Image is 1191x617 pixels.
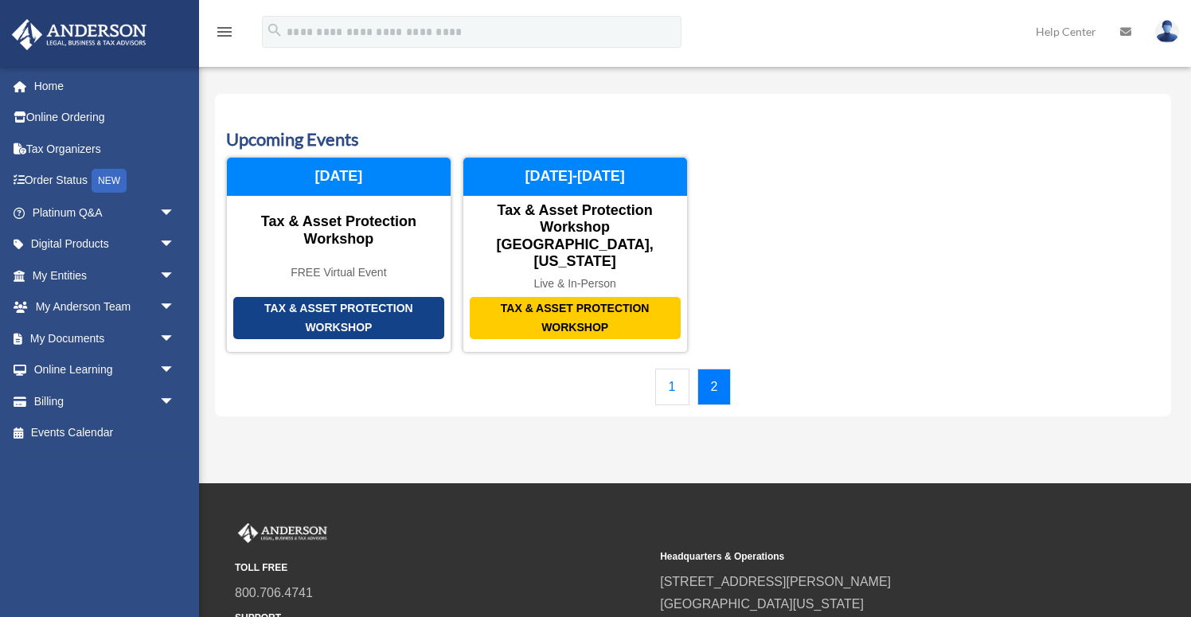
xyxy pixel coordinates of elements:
[11,291,199,323] a: My Anderson Teamarrow_drop_down
[11,102,199,134] a: Online Ordering
[159,354,191,387] span: arrow_drop_down
[660,575,891,588] a: [STREET_ADDRESS][PERSON_NAME]
[235,560,649,576] small: TOLL FREE
[470,297,681,339] div: Tax & Asset Protection Workshop
[235,523,330,544] img: Anderson Advisors Platinum Portal
[11,165,199,197] a: Order StatusNEW
[655,369,689,405] a: 1
[159,260,191,292] span: arrow_drop_down
[11,322,199,354] a: My Documentsarrow_drop_down
[11,354,199,386] a: Online Learningarrow_drop_down
[463,277,687,291] div: Live & In-Person
[235,586,313,599] a: 800.706.4741
[92,169,127,193] div: NEW
[226,157,451,353] a: Tax & Asset Protection Workshop Tax & Asset Protection Workshop FREE Virtual Event [DATE]
[11,70,199,102] a: Home
[660,597,864,611] a: [GEOGRAPHIC_DATA][US_STATE]
[215,28,234,41] a: menu
[159,291,191,324] span: arrow_drop_down
[11,228,199,260] a: Digital Productsarrow_drop_down
[11,385,199,417] a: Billingarrow_drop_down
[11,133,199,165] a: Tax Organizers
[1155,20,1179,43] img: User Pic
[226,127,1160,152] h3: Upcoming Events
[159,385,191,418] span: arrow_drop_down
[233,297,444,339] div: Tax & Asset Protection Workshop
[227,158,451,196] div: [DATE]
[227,213,451,248] div: Tax & Asset Protection Workshop
[697,369,732,405] a: 2
[463,157,688,353] a: Tax & Asset Protection Workshop Tax & Asset Protection Workshop [GEOGRAPHIC_DATA], [US_STATE] Liv...
[159,228,191,261] span: arrow_drop_down
[463,202,687,271] div: Tax & Asset Protection Workshop [GEOGRAPHIC_DATA], [US_STATE]
[11,260,199,291] a: My Entitiesarrow_drop_down
[660,549,1074,565] small: Headquarters & Operations
[7,19,151,50] img: Anderson Advisors Platinum Portal
[227,266,451,279] div: FREE Virtual Event
[215,22,234,41] i: menu
[463,158,687,196] div: [DATE]-[DATE]
[11,417,191,449] a: Events Calendar
[159,197,191,229] span: arrow_drop_down
[266,21,283,39] i: search
[159,322,191,355] span: arrow_drop_down
[11,197,199,228] a: Platinum Q&Aarrow_drop_down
